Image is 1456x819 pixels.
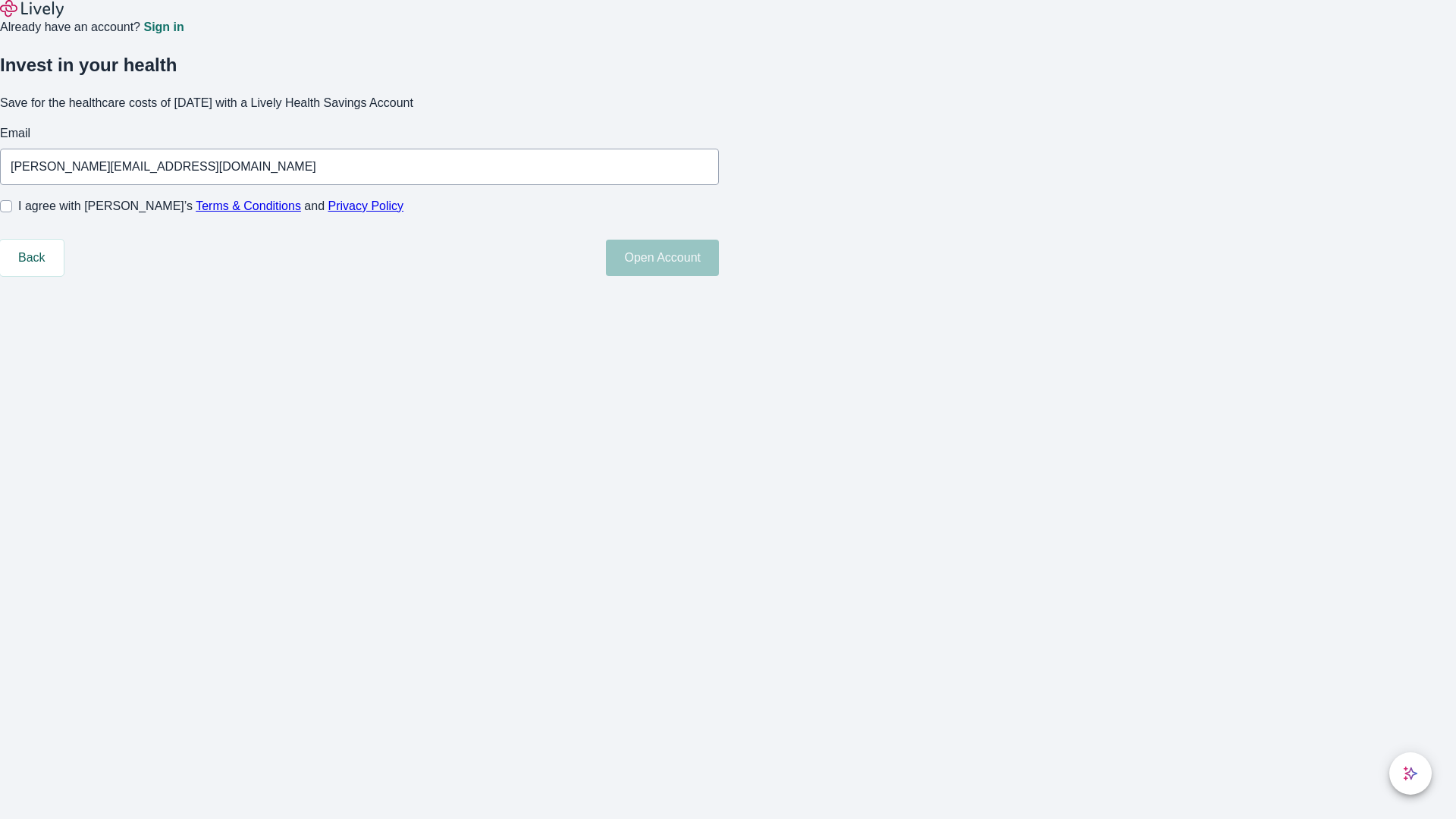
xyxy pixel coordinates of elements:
[1403,766,1418,781] svg: Lively AI Assistant
[196,199,301,212] a: Terms & Conditions
[18,197,403,215] span: I agree with [PERSON_NAME]’s and
[1389,752,1432,795] button: chat
[328,199,404,212] a: Privacy Policy
[143,21,184,33] a: Sign in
